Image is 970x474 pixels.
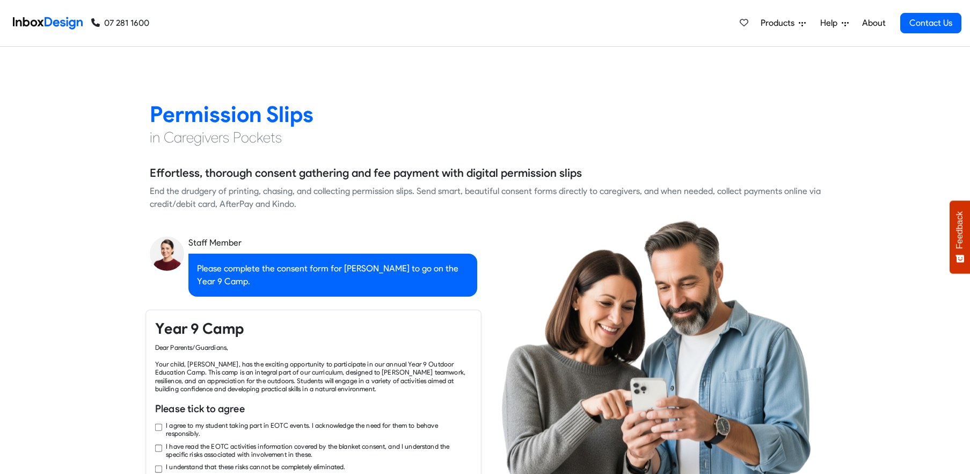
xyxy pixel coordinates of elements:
span: Help [820,17,842,30]
h5: Effortless, thorough consent gathering and fee payment with digital permission slips [150,165,582,181]
h6: Please tick to agree [155,402,471,416]
a: Contact Us [900,13,961,33]
img: staff_avatar.png [150,236,184,271]
label: I have read the EOTC activities information covered by the blanket consent, and I understand the ... [166,442,472,458]
div: Dear Parents/Guardians, Your child, [PERSON_NAME], has the exciting opportunity to participate in... [155,343,471,393]
div: End the drudgery of printing, chasing, and collecting permission slips. Send smart, beautiful con... [150,185,821,211]
label: I agree to my student taking part in EOTC events. I acknowledge the need for them to behave respo... [166,421,472,437]
h4: in Caregivers Pockets [150,128,821,147]
span: Feedback [955,211,965,249]
button: Feedback - Show survey [950,200,970,274]
label: I understand that these risks cannot be completely eliminated. [166,463,345,471]
h2: Permission Slips [150,100,821,128]
h4: Year 9 Camp [155,319,471,339]
a: About [859,12,888,34]
a: Help [816,12,853,34]
a: 07 281 1600 [91,17,149,30]
a: Products [756,12,810,34]
div: Staff Member [188,236,477,249]
span: Products [761,17,799,30]
div: Please complete the consent form for [PERSON_NAME] to go on the Year 9 Camp. [188,254,477,297]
